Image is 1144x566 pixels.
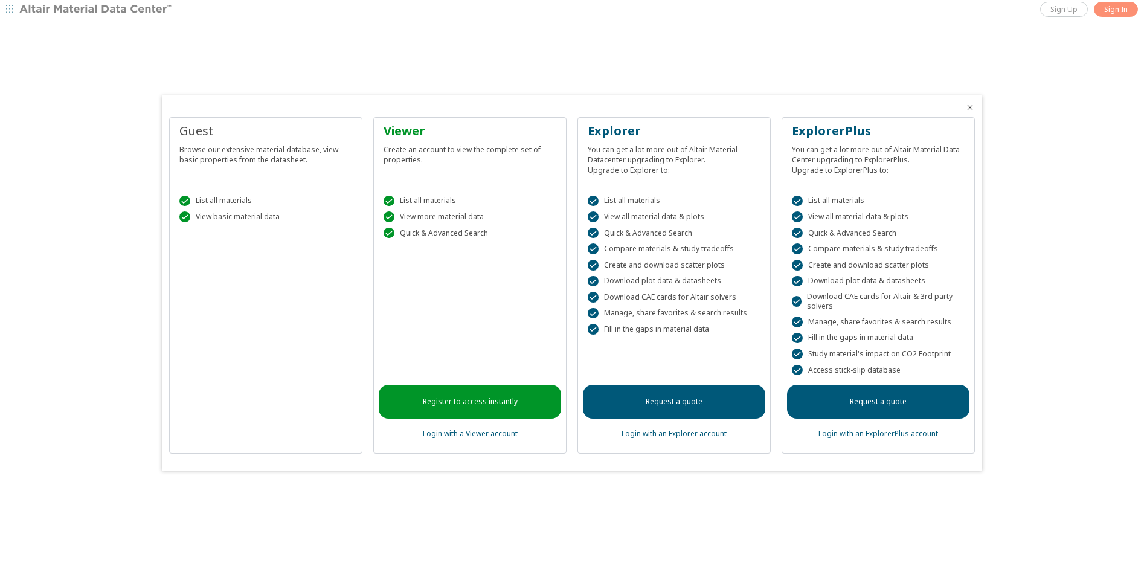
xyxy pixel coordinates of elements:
[384,140,556,165] div: Create an account to view the complete set of properties.
[792,349,803,359] div: 
[792,333,803,344] div: 
[588,292,760,303] div: Download CAE cards for Altair solvers
[179,140,352,165] div: Browse our extensive material database, view basic properties from the datasheet.
[379,385,561,419] a: Register to access instantly
[792,211,803,222] div: 
[384,196,556,207] div: List all materials
[792,365,965,376] div: Access stick-slip database
[792,365,803,376] div: 
[588,228,599,239] div: 
[792,123,965,140] div: ExplorerPlus
[384,196,394,207] div: 
[792,296,802,307] div: 
[792,260,803,271] div: 
[588,308,599,319] div: 
[588,260,599,271] div: 
[179,196,190,207] div: 
[792,228,965,239] div: Quick & Advanced Search
[384,123,556,140] div: Viewer
[792,196,965,207] div: List all materials
[792,317,803,327] div: 
[792,260,965,271] div: Create and download scatter plots
[588,324,760,335] div: Fill in the gaps in material data
[792,317,965,327] div: Manage, share favorites & search results
[787,385,969,419] a: Request a quote
[588,292,599,303] div: 
[588,276,760,287] div: Download plot data & datasheets
[583,385,765,419] a: Request a quote
[588,243,599,254] div: 
[792,349,965,359] div: Study material's impact on CO2 Footprint
[818,428,938,439] a: Login with an ExplorerPlus account
[588,308,760,319] div: Manage, share favorites & search results
[622,428,727,439] a: Login with an Explorer account
[792,140,965,175] div: You can get a lot more out of Altair Material Data Center upgrading to ExplorerPlus. Upgrade to E...
[588,276,599,287] div: 
[588,260,760,271] div: Create and download scatter plots
[792,228,803,239] div: 
[792,292,965,311] div: Download CAE cards for Altair & 3rd party solvers
[965,103,975,112] button: Close
[179,211,352,222] div: View basic material data
[588,324,599,335] div: 
[588,196,599,207] div: 
[588,228,760,239] div: Quick & Advanced Search
[423,428,518,439] a: Login with a Viewer account
[588,123,760,140] div: Explorer
[588,140,760,175] div: You can get a lot more out of Altair Material Datacenter upgrading to Explorer. Upgrade to Explor...
[384,211,556,222] div: View more material data
[588,243,760,254] div: Compare materials & study tradeoffs
[792,196,803,207] div: 
[588,211,760,222] div: View all material data & plots
[179,123,352,140] div: Guest
[588,196,760,207] div: List all materials
[384,228,394,239] div: 
[792,243,803,254] div: 
[588,211,599,222] div: 
[792,276,965,287] div: Download plot data & datasheets
[179,211,190,222] div: 
[384,211,394,222] div: 
[792,243,965,254] div: Compare materials & study tradeoffs
[792,276,803,287] div: 
[792,211,965,222] div: View all material data & plots
[792,333,965,344] div: Fill in the gaps in material data
[179,196,352,207] div: List all materials
[384,228,556,239] div: Quick & Advanced Search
